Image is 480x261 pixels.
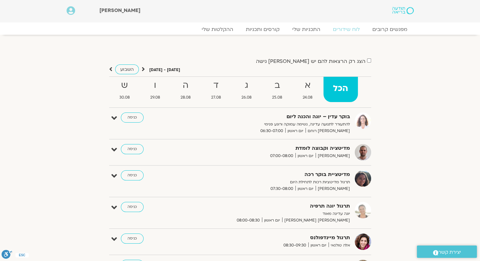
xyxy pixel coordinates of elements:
[202,78,231,93] strong: ד
[295,153,316,159] span: יום ראשון
[234,217,262,224] span: 08:00-08:30
[202,94,231,101] span: 27.08
[281,242,308,249] span: 08:30-09:30
[323,82,358,96] strong: הכל
[195,210,350,217] p: יוגה עדינה מאוד
[99,7,140,14] span: [PERSON_NAME]
[308,242,329,249] span: יום ראשון
[327,26,366,33] a: לוח שידורים
[316,153,350,159] span: [PERSON_NAME]
[110,78,139,93] strong: ש
[171,77,200,102] a: ה28.08
[120,66,134,72] span: השבוע
[438,248,461,257] span: יצירת קשר
[121,202,144,212] a: כניסה
[171,94,200,101] span: 28.08
[149,67,180,73] p: [DATE] - [DATE]
[121,144,144,154] a: כניסה
[232,77,261,102] a: ג26.08
[293,77,322,102] a: א24.08
[141,77,170,102] a: ו29.08
[263,78,292,93] strong: ב
[110,94,139,101] span: 30.08
[141,94,170,101] span: 29.08
[417,246,477,258] a: יצירת קשר
[171,78,200,93] strong: ה
[263,77,292,102] a: ב25.08
[232,94,261,101] span: 26.08
[141,78,170,93] strong: ו
[329,242,350,249] span: אלה טולנאי
[202,77,231,102] a: ד27.08
[366,26,414,33] a: מפגשים קרובים
[293,94,322,101] span: 24.08
[293,78,322,93] strong: א
[282,217,350,224] span: [PERSON_NAME] [PERSON_NAME]
[195,121,350,128] p: להתעורר לתנועה עדינה, נשימה עמוקה ורוגע פנימי
[258,128,285,134] span: 06:30-07:00
[305,128,350,134] span: [PERSON_NAME] רוחם
[256,58,365,64] label: הצג רק הרצאות להם יש [PERSON_NAME] גישה
[195,144,350,153] strong: מדיטציה וקבוצה לומדת
[110,77,139,102] a: ש30.08
[115,64,139,74] a: השבוע
[195,179,350,185] p: תרגול מדיטציות רכות לתחילת היום
[67,26,414,33] nav: Menu
[121,234,144,244] a: כניסה
[121,112,144,123] a: כניסה
[286,26,327,33] a: התכניות שלי
[195,170,350,179] strong: מדיטציית בוקר רכה
[316,185,350,192] span: [PERSON_NAME]
[195,234,350,242] strong: תרגול מיינדפולנס
[195,26,240,33] a: ההקלטות שלי
[263,94,292,101] span: 25.08
[232,78,261,93] strong: ג
[262,217,282,224] span: יום ראשון
[240,26,286,33] a: קורסים ותכניות
[285,128,305,134] span: יום ראשון
[268,185,295,192] span: 07:30-08:00
[121,170,144,180] a: כניסה
[268,153,295,159] span: 07:00-08:00
[195,202,350,210] strong: תרגול יוגה תרפיה
[295,185,316,192] span: יום ראשון
[323,77,358,102] a: הכל
[195,112,350,121] strong: בוקר עדין – יוגה והכנה ליום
